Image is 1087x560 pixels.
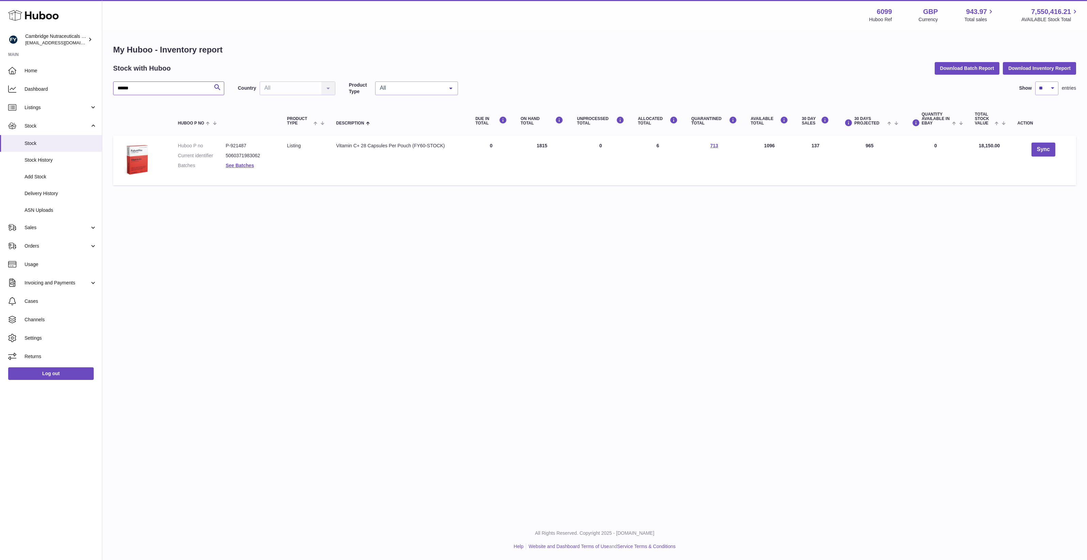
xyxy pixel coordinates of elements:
strong: GBP [923,7,938,16]
span: 943.97 [966,7,987,16]
div: Huboo Ref [869,16,892,23]
span: Channels [25,316,97,323]
span: Invoicing and Payments [25,280,90,286]
span: All [378,85,444,91]
td: 965 [836,136,903,185]
td: 1096 [744,136,795,185]
span: ASN Uploads [25,207,97,213]
li: and [526,543,675,550]
label: Product Type [349,82,372,95]
span: Stock [25,123,90,129]
span: Quantity Available in eBay [922,112,951,126]
span: Stock History [25,157,97,163]
td: 137 [795,136,836,185]
div: Cambridge Nutraceuticals Ltd [25,33,87,46]
span: [EMAIL_ADDRESS][DOMAIN_NAME] [25,40,100,45]
span: Delivery History [25,190,97,197]
button: Download Inventory Report [1003,62,1076,74]
a: Service Terms & Conditions [617,544,676,549]
dt: Huboo P no [178,143,226,149]
span: AVAILABLE Stock Total [1021,16,1079,23]
td: 0 [570,136,631,185]
a: 7,550,416.21 AVAILABLE Stock Total [1021,7,1079,23]
span: Settings [25,335,97,341]
button: Sync [1031,143,1055,157]
label: Country [238,85,256,91]
span: Cases [25,298,97,305]
div: AVAILABLE Total [751,116,788,126]
span: Home [25,68,97,74]
div: ON HAND Total [521,116,564,126]
td: 1815 [514,136,570,185]
dt: Batches [178,162,226,169]
span: Sales [25,224,90,231]
dd: P-921487 [226,143,273,149]
label: Show [1019,85,1032,91]
img: internalAdmin-6099@internal.huboo.com [8,34,18,45]
span: Usage [25,261,97,268]
span: Total stock value [975,112,993,126]
div: DUE IN TOTAL [475,116,507,126]
div: ALLOCATED Total [638,116,678,126]
div: UNPROCESSED Total [577,116,624,126]
span: Add Stock [25,174,97,180]
td: 6 [631,136,685,185]
div: 30 DAY SALES [802,116,829,126]
strong: 6099 [877,7,892,16]
div: Action [1017,121,1069,126]
h2: Stock with Huboo [113,64,171,73]
span: Dashboard [25,86,97,92]
a: Website and Dashboard Terms of Use [529,544,609,549]
td: 0 [469,136,514,185]
div: Vitamin C+ 28 Capsules Per Pouch (FY60-STOCK) [336,143,462,149]
dt: Current identifier [178,152,226,159]
span: Listings [25,104,90,111]
a: See Batches [226,163,254,168]
span: Product Type [287,117,312,126]
span: Total sales [964,16,995,23]
a: 943.97 Total sales [964,7,995,23]
span: 18,150.00 [979,143,1000,148]
div: Currency [919,16,938,23]
span: 7,550,416.21 [1031,7,1071,16]
span: listing [287,143,301,148]
span: Description [336,121,364,126]
p: All Rights Reserved. Copyright 2025 - [DOMAIN_NAME] [108,530,1082,536]
span: Stock [25,140,97,147]
img: product image [120,143,154,177]
td: 0 [903,136,968,185]
dd: 5060371983062 [226,152,273,159]
span: entries [1062,85,1076,91]
div: QUARANTINED Total [691,116,737,126]
a: 713 [710,143,718,148]
button: Download Batch Report [935,62,1000,74]
h1: My Huboo - Inventory report [113,44,1076,55]
span: Returns [25,353,97,360]
span: 30 DAYS PROJECTED [854,117,886,126]
a: Log out [8,367,94,380]
span: Orders [25,243,90,249]
span: Huboo P no [178,121,204,126]
a: Help [514,544,524,549]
